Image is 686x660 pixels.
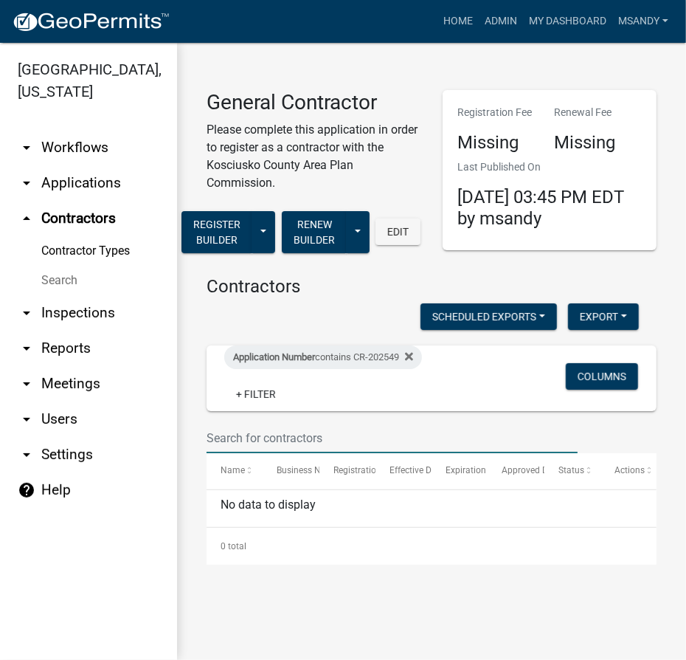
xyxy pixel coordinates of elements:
[457,159,642,175] p: Last Published On
[207,528,656,565] div: 0 total
[389,465,444,475] span: Effective Date
[207,423,578,453] input: Search for contractors
[18,340,35,357] i: arrow_drop_down
[488,453,544,489] datatable-header-cell: Approved Date
[18,481,35,499] i: help
[263,453,319,489] datatable-header-cell: Business Name
[207,90,420,115] h3: General Contractor
[446,465,507,475] span: Expiration Date
[233,351,315,362] span: Application Number
[18,410,35,428] i: arrow_drop_down
[207,453,263,489] datatable-header-cell: Name
[207,276,656,298] h4: Contractors
[457,132,532,154] h4: Missing
[612,7,674,35] a: msandy
[614,465,645,475] span: Actions
[18,375,35,393] i: arrow_drop_down
[375,219,420,245] button: Edit
[457,187,624,229] span: [DATE] 03:45 PM EDT by msandy
[479,7,523,35] a: Admin
[420,303,557,330] button: Scheduled Exports
[18,139,35,157] i: arrow_drop_down
[437,7,479,35] a: Home
[319,453,375,489] datatable-header-cell: Registration Date
[333,465,402,475] span: Registration Date
[277,465,339,475] span: Business Name
[568,303,639,330] button: Export
[544,453,600,489] datatable-header-cell: Status
[457,105,532,120] p: Registration Fee
[18,174,35,192] i: arrow_drop_down
[558,465,584,475] span: Status
[554,132,615,154] h4: Missing
[554,105,615,120] p: Renewal Fee
[18,446,35,464] i: arrow_drop_down
[600,453,656,489] datatable-header-cell: Actions
[18,210,35,227] i: arrow_drop_up
[221,465,245,475] span: Name
[282,211,347,253] button: Renew Builder
[224,381,288,408] a: + Filter
[502,465,561,475] span: Approved Date
[523,7,612,35] a: My Dashboard
[375,453,432,489] datatable-header-cell: Effective Date
[207,490,656,527] div: No data to display
[207,121,420,192] p: Please complete this application in order to register as a contractor with the Kosciusko County A...
[224,346,422,369] div: contains CR-202549
[432,453,488,489] datatable-header-cell: Expiration Date
[18,304,35,322] i: arrow_drop_down
[181,211,252,253] button: Register Builder
[566,363,638,390] button: Columns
